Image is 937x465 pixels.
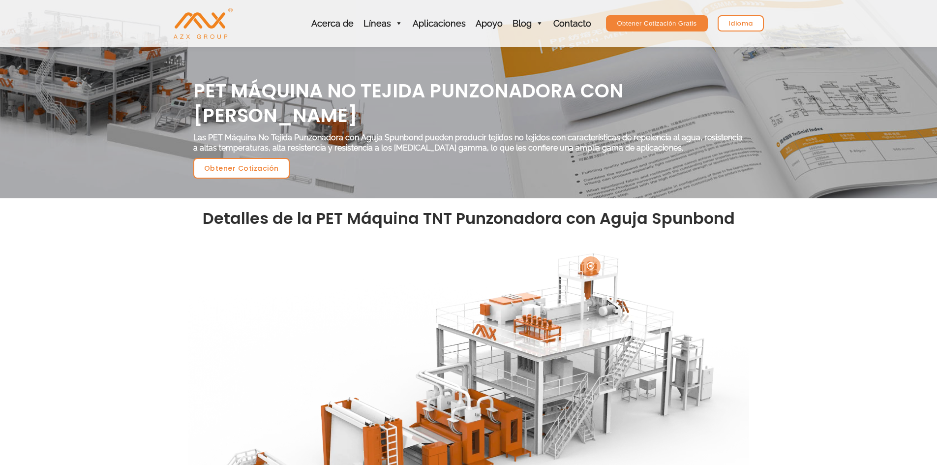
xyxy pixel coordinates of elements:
a: Obtener Cotización [193,158,290,179]
a: Idioma [718,15,764,31]
h1: PET Máquina No Tejida Punzonadora con [PERSON_NAME] [193,79,744,128]
a: AZX Maquinaria No Tejida [174,18,233,28]
a: Obtener Cotización Gratis [606,15,707,31]
h2: Detalles de la PET Máquina TNT Punzonadora con Aguja Spunbond [193,208,744,229]
div: Las PET Máquina No Tejida Punzonadora con Aguja Spunbond pueden producir tejidos no tejidos con c... [193,133,744,154]
span: Obtener Cotización [204,165,279,172]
